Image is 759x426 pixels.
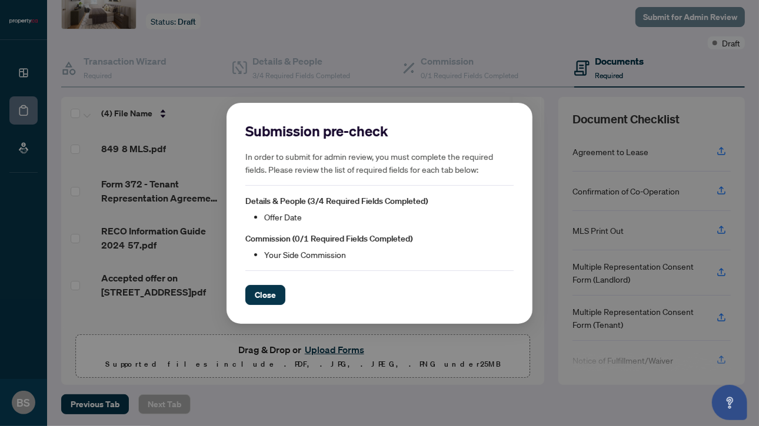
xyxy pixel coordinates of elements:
[245,122,514,140] h2: Submission pre-check
[245,196,428,206] span: Details & People (3/4 Required Fields Completed)
[264,210,514,223] li: Offer Date
[245,150,514,176] h5: In order to submit for admin review, you must complete the required fields. Please review the lis...
[245,233,412,244] span: Commission (0/1 Required Fields Completed)
[712,385,747,420] button: Open asap
[245,284,285,304] button: Close
[264,247,514,260] li: Your Side Commission
[255,285,276,304] span: Close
